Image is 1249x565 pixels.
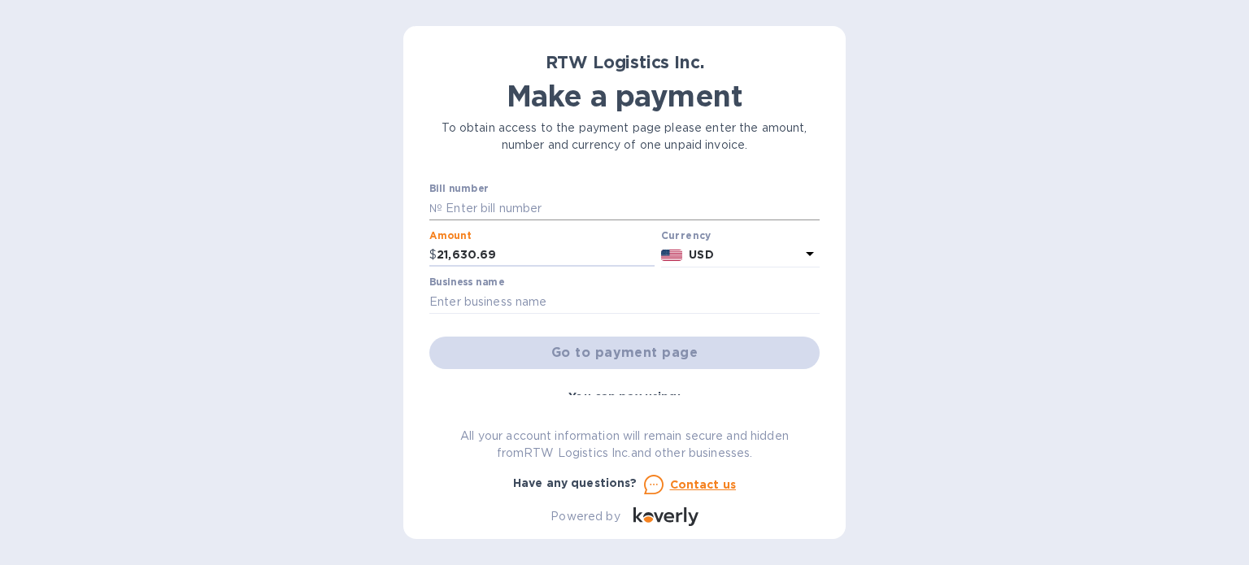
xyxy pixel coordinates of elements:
[429,120,820,154] p: To obtain access to the payment page please enter the amount, number and currency of one unpaid i...
[429,289,820,314] input: Enter business name
[670,478,737,491] u: Contact us
[429,79,820,113] h1: Make a payment
[429,185,488,194] label: Bill number
[429,428,820,462] p: All your account information will remain secure and hidden from RTW Logistics Inc. and other busi...
[429,278,504,288] label: Business name
[437,243,655,267] input: 0.00
[661,250,683,261] img: USD
[568,390,680,403] b: You can pay using:
[551,508,620,525] p: Powered by
[546,52,704,72] b: RTW Logistics Inc.
[429,200,442,217] p: №
[442,196,820,220] input: Enter bill number
[689,248,713,261] b: USD
[513,476,638,489] b: Have any questions?
[661,229,712,241] b: Currency
[429,231,471,241] label: Amount
[429,246,437,263] p: $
